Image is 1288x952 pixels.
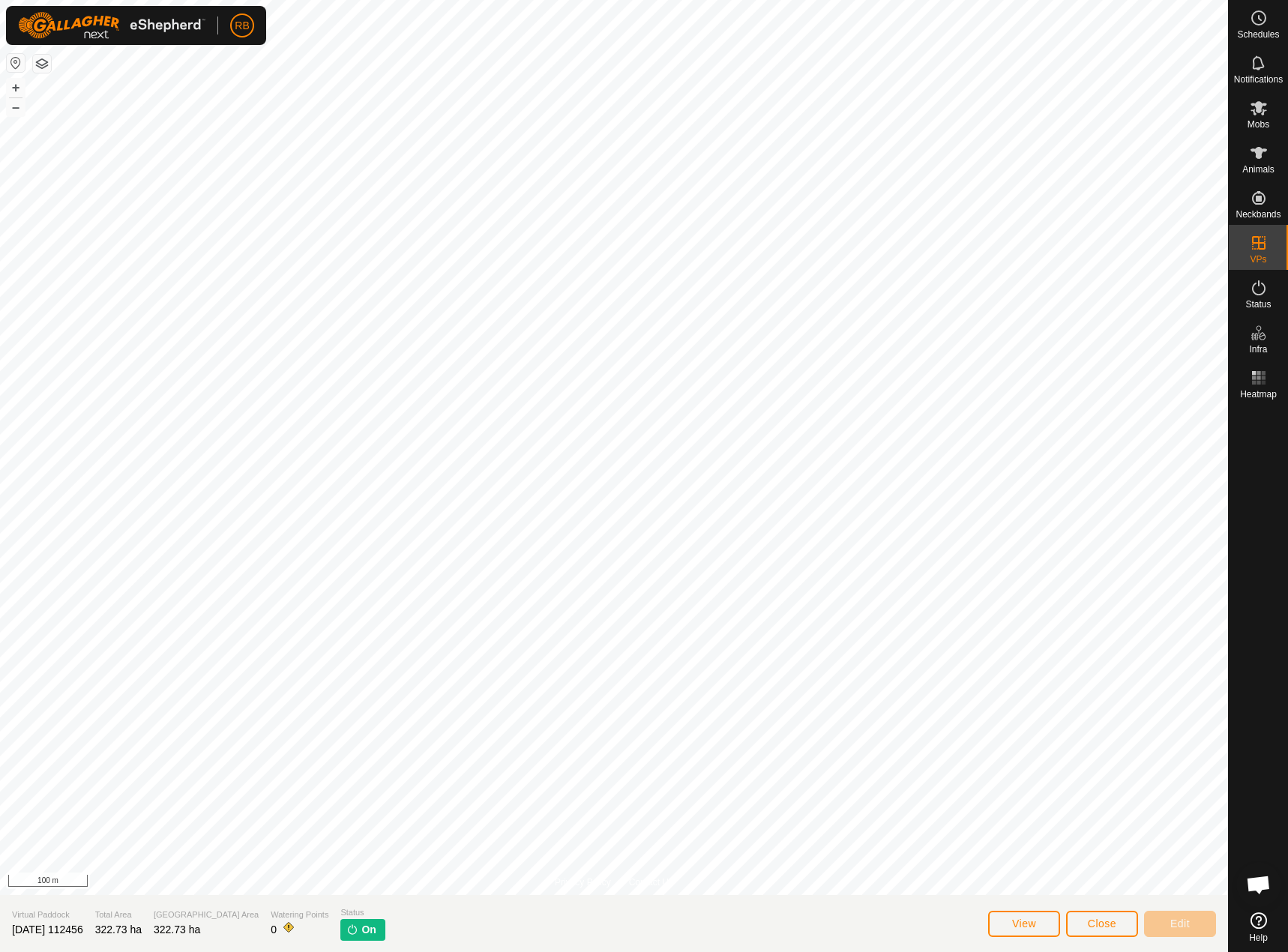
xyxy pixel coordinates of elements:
span: 322.73 ha [95,924,142,936]
button: Map Layers [33,55,51,73]
button: Edit [1144,911,1216,937]
span: 322.73 ha [154,924,200,936]
span: View [1012,918,1036,930]
img: turn-on [346,924,358,936]
span: Mobs [1248,120,1269,129]
span: Edit [1170,918,1190,930]
div: Open chat [1236,862,1281,907]
button: View [988,911,1060,937]
span: Schedules [1237,30,1279,39]
span: Notifications [1234,75,1283,84]
img: Gallagher Logo [18,12,205,39]
span: Close [1088,918,1116,930]
span: Heatmap [1240,390,1277,399]
span: Watering Points [271,909,328,921]
span: Help [1249,933,1268,942]
button: – [7,98,25,116]
span: RB [235,18,249,34]
span: On [361,922,376,938]
button: Reset Map [7,54,25,72]
span: Status [340,906,385,919]
a: Help [1229,906,1288,948]
button: + [7,79,25,97]
span: Virtual Paddock [12,909,83,921]
span: Infra [1249,345,1267,354]
span: Animals [1242,165,1275,174]
button: Close [1066,911,1138,937]
span: Total Area [95,909,142,921]
span: [GEOGRAPHIC_DATA] Area [154,909,259,921]
span: 0 [271,924,277,936]
a: Contact Us [629,876,673,889]
span: [DATE] 112456 [12,924,83,936]
span: VPs [1250,255,1266,264]
span: Status [1245,300,1271,309]
a: Privacy Policy [555,876,611,889]
span: Neckbands [1236,210,1281,219]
